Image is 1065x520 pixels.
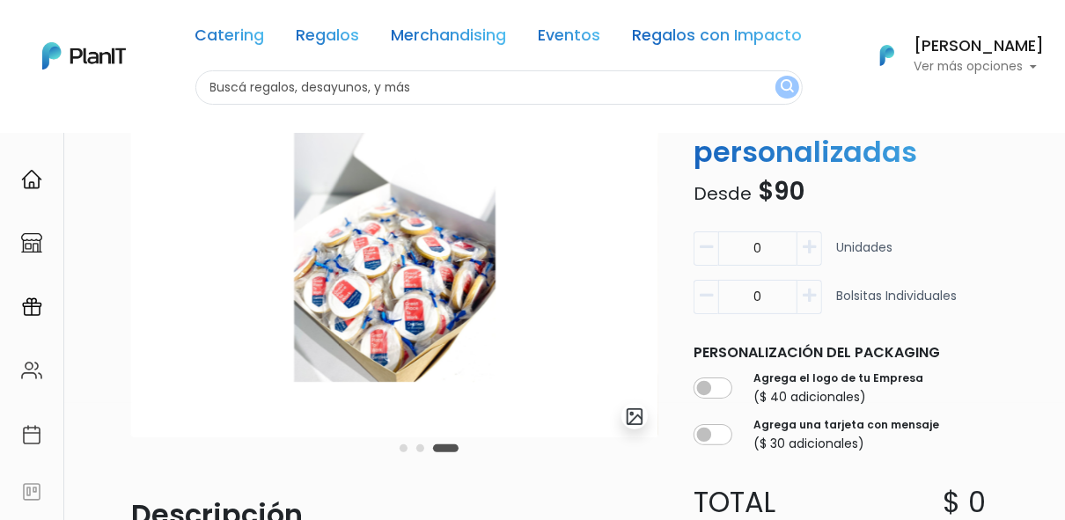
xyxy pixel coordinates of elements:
[195,70,803,105] input: Buscá regalos, desayunos, y más
[868,36,907,75] img: PlanIt Logo
[42,42,126,70] img: PlanIt Logo
[21,297,42,318] img: campaigns-02234683943229c281be62815700db0a1741e53638e28bf9629b52c665b00959.svg
[433,444,459,452] button: Carousel Page 3 (Current Slide)
[694,181,752,206] span: Desde
[857,33,1044,78] button: PlanIt Logo [PERSON_NAME] Ver más opciones
[625,406,645,427] img: gallery-light
[633,28,803,49] a: Regalos con Impacto
[21,232,42,253] img: marketplace-4ceaa7011d94191e9ded77b95e3339b90024bf715f7c57f8cf31f2d8c509eaba.svg
[914,61,1044,73] p: Ver más opciones
[781,79,794,96] img: search_button-432b6d5273f82d61273b3651a40e1bd1b912527efae98b1b7a1b2c0702e16a8d.svg
[836,287,957,321] p: Bolsitas individuales
[694,342,986,363] p: Personalización del packaging
[836,238,892,273] p: Unidades
[753,370,923,386] label: Agrega el logo de tu Empresa
[400,444,408,452] button: Carousel Page 1
[539,28,601,49] a: Eventos
[21,169,42,190] img: home-e721727adea9d79c4d83392d1f703f7f8bce08238fde08b1acbfd93340b81755.svg
[195,28,265,49] a: Catering
[131,57,658,437] img: Dise%C3%B1o_sin_t%C3%ADtulo_-_2025-02-07T094757.386.png
[297,28,360,49] a: Regalos
[91,17,253,51] div: ¿Necesitás ayuda?
[753,435,939,453] p: ($ 30 adicionales)
[753,388,923,406] p: ($ 40 adicionales)
[395,437,463,458] div: Carousel Pagination
[392,28,507,49] a: Merchandising
[21,481,42,502] img: feedback-78b5a0c8f98aac82b08bfc38622c3050aee476f2c9584af64705fc4e61158814.svg
[21,424,42,445] img: calendar-87d922413cdce8b2cf7b7f5f62616a5cf9e4887200fb71536465627b3292af00.svg
[416,444,424,452] button: Carousel Page 2
[21,360,42,381] img: people-662611757002400ad9ed0e3c099ab2801c6687ba6c219adb57efc949bc21e19d.svg
[753,417,939,433] label: Agrega una tarjeta con mensaje
[914,39,1044,55] h6: [PERSON_NAME]
[758,174,804,209] span: $90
